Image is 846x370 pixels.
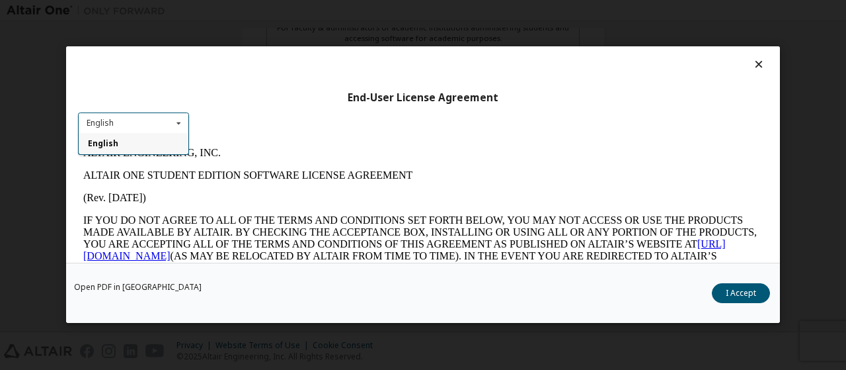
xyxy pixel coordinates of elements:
p: ALTAIR ONE STUDENT EDITION SOFTWARE LICENSE AGREEMENT [5,28,685,40]
button: I Accept [712,284,770,304]
span: English [88,138,118,150]
p: IF YOU DO NOT AGREE TO ALL OF THE TERMS AND CONDITIONS SET FORTH BELOW, YOU MAY NOT ACCESS OR USE... [5,73,685,168]
a: Open PDF in [GEOGRAPHIC_DATA] [74,284,202,292]
p: ALTAIR ENGINEERING, INC. [5,5,685,17]
p: (Rev. [DATE]) [5,50,685,62]
div: English [87,119,114,127]
div: End-User License Agreement [78,91,768,105]
a: [URL][DOMAIN_NAME] [5,97,648,120]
